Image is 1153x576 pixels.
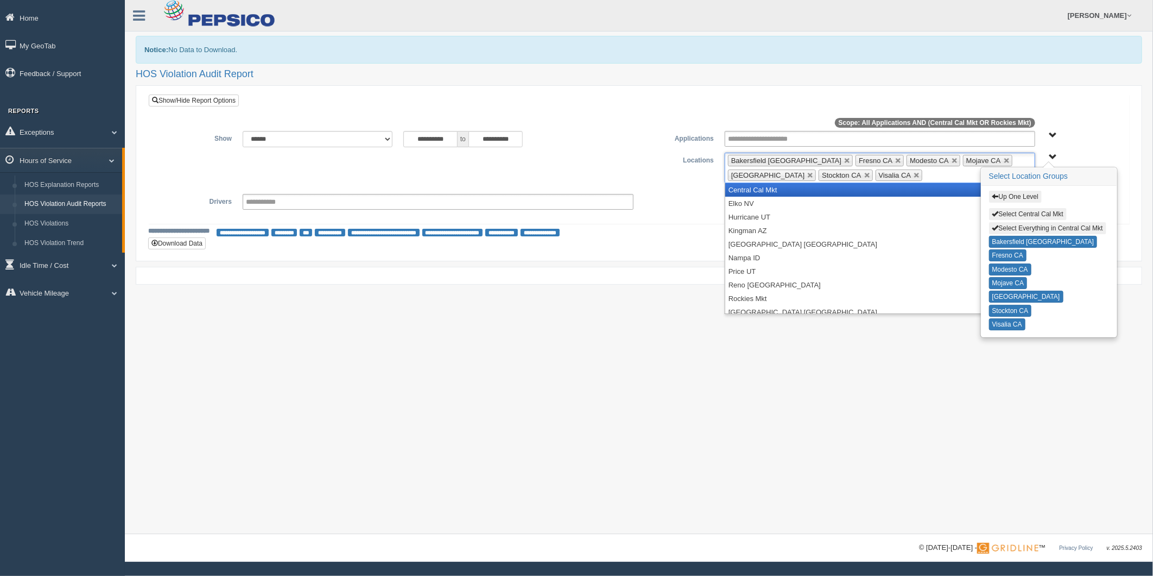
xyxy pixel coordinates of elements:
button: Select Central Cal Mkt [989,208,1067,220]
li: Reno [GEOGRAPHIC_DATA] [725,278,1035,292]
a: HOS Violation Audit Reports [20,195,122,214]
span: Bakersfield [GEOGRAPHIC_DATA] [731,156,841,165]
label: Show [157,131,237,144]
span: [GEOGRAPHIC_DATA] [731,171,804,179]
button: Mojave CA [989,277,1028,289]
button: Bakersfield [GEOGRAPHIC_DATA] [989,236,1098,248]
span: Scope: All Applications AND (Central Cal Mkt OR Rockies Mkt) [835,118,1035,128]
li: Price UT [725,265,1035,278]
button: Fresno CA [989,249,1027,261]
b: Notice: [144,46,168,54]
span: Mojave CA [966,156,1001,165]
span: Visalia CA [879,171,911,179]
span: Fresno CA [859,156,892,165]
a: HOS Explanation Reports [20,176,122,195]
h2: HOS Violation Audit Report [136,69,1142,80]
span: to [458,131,468,147]
a: Show/Hide Report Options [149,95,239,107]
span: Modesto CA [910,156,949,165]
a: Privacy Policy [1059,545,1093,551]
button: [GEOGRAPHIC_DATA] [989,291,1063,303]
li: Hurricane UT [725,210,1035,224]
div: © [DATE]-[DATE] - ™ [919,542,1142,554]
li: Kingman AZ [725,224,1035,237]
li: Rockies Mkt [725,292,1035,305]
button: Up One Level [989,191,1042,203]
label: Locations [639,153,719,166]
div: No Data to Download. [136,36,1142,64]
a: HOS Violation Trend [20,234,122,253]
h3: Select Location Groups [981,168,1117,185]
span: v. 2025.5.2403 [1107,545,1142,551]
li: Nampa ID [725,251,1035,265]
a: HOS Violations [20,214,122,234]
li: Elko NV [725,197,1035,210]
li: Central Cal Mkt [725,183,1035,197]
img: Gridline [977,543,1038,554]
button: Stockton CA [989,305,1032,317]
button: Select Everything in Central Cal Mkt [989,222,1106,234]
span: Stockton CA [822,171,861,179]
button: Download Data [148,237,206,249]
button: Modesto CA [989,264,1031,276]
li: [GEOGRAPHIC_DATA] [GEOGRAPHIC_DATA] [725,305,1035,319]
button: Visalia CA [989,318,1025,330]
label: Applications [639,131,719,144]
li: [GEOGRAPHIC_DATA] [GEOGRAPHIC_DATA] [725,237,1035,251]
label: Drivers [157,194,237,207]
